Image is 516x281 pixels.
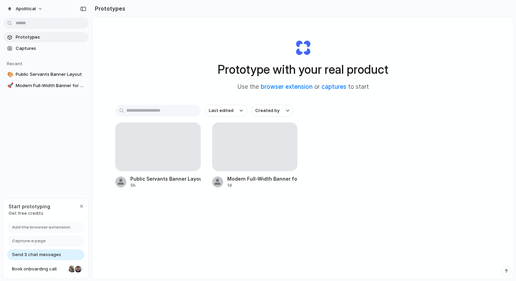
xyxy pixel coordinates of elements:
span: Recent [7,61,23,66]
a: 🎨Public Servants Banner Layout [3,69,89,80]
button: 🚀 [6,82,13,89]
span: Public Servants Banner Layout [16,71,86,78]
a: Book onboarding call [7,264,84,275]
span: Last edited [209,107,233,114]
a: Prototypes [3,32,89,42]
span: Modern Full-Width Banner for Public Servants [16,82,86,89]
span: Capture a page [12,238,46,244]
h1: Prototype with your real product [218,60,388,79]
div: 🚀 [7,82,12,89]
span: Start prototyping [9,203,50,210]
span: Use the or to start [238,83,369,92]
div: 5h [130,182,201,188]
h2: Prototypes [92,4,125,13]
span: Captures [16,45,86,52]
span: Get free credits [9,210,50,217]
a: Captures [3,43,89,54]
div: Modern Full-Width Banner for Public Servants [227,175,298,182]
span: Apolitical [16,5,36,12]
span: Created by [255,107,279,114]
div: Public Servants Banner Layout [130,175,201,182]
div: 🎨 [7,71,12,79]
span: Send 3 chat messages [12,251,61,258]
a: 🚀Modern Full-Width Banner for Public Servants [3,81,89,91]
a: Modern Full-Width Banner for Public Servants1d [212,123,298,188]
button: Apolitical [3,3,46,14]
button: Created by [251,105,293,116]
span: Prototypes [16,34,86,41]
div: 1d [227,182,298,188]
a: Public Servants Banner Layout5h [115,123,201,188]
span: Book onboarding call [12,266,66,272]
button: Last edited [205,105,247,116]
button: 🎨 [6,71,13,78]
div: Christian Iacullo [74,265,82,273]
div: Nicole Kubica [68,265,76,273]
a: captures [321,83,346,90]
span: Add the browser extension [12,224,70,231]
a: browser extension [261,83,313,90]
